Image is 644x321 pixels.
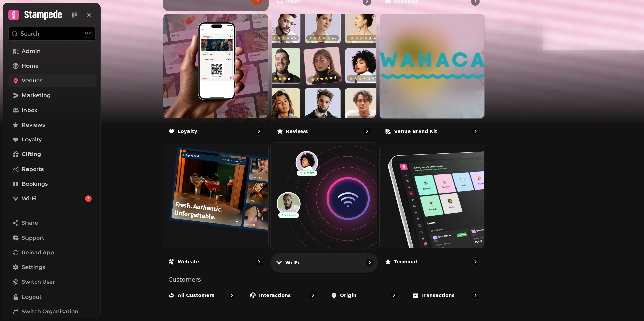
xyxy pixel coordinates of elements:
[22,308,78,316] span: Switch Organisation
[364,128,370,135] svg: go to
[163,143,268,248] img: Website
[22,91,51,100] span: Marketing
[8,104,96,117] a: Inbox
[8,27,96,41] button: Search⌘K
[22,293,42,301] span: Logout
[8,89,96,102] a: Marketing
[379,144,485,271] a: TerminalTerminal
[8,305,96,318] a: Switch Organisation
[163,13,268,118] img: Loyalty
[259,292,291,299] p: Interactions
[163,14,269,141] a: LoyaltyLoyalty
[87,196,89,201] span: 2
[178,128,197,135] p: Loyalty
[391,292,397,299] svg: go to
[163,144,269,271] a: WebsiteWebsite
[178,292,215,299] p: All customers
[228,292,235,299] svg: go to
[8,148,96,161] a: Gifting
[421,292,455,299] p: Transactions
[8,74,96,87] a: Venues
[472,128,479,135] svg: go to
[8,118,96,132] a: Reviews
[8,133,96,146] a: Loyalty
[22,150,41,158] span: Gifting
[325,285,404,305] a: Origin
[22,234,44,242] span: Support
[256,128,262,135] svg: go to
[22,249,54,257] span: Reload App
[178,258,199,265] p: Website
[285,259,299,266] p: Wi-Fi
[22,219,38,227] span: Share
[83,30,93,38] div: ⌘K
[168,277,485,283] p: Customers
[22,121,45,129] span: Reviews
[407,285,485,305] a: Transactions
[310,292,316,299] svg: go to
[366,259,373,266] svg: go to
[8,45,96,58] a: Admin
[244,285,323,305] a: Interactions
[8,261,96,274] a: Settings
[22,106,37,114] span: Inbox
[379,14,485,141] a: Venue brand kitVenue brand kit
[22,47,41,55] span: Admin
[163,285,241,305] a: All customers
[270,143,378,273] a: Wi-FiWi-Fi
[8,59,96,73] a: Home
[271,13,376,118] img: Reviews
[8,163,96,176] a: Reports
[8,177,96,191] a: Bookings
[22,165,44,173] span: Reports
[394,258,417,265] p: Terminal
[394,128,437,135] p: Venue brand kit
[256,258,262,265] svg: go to
[8,216,96,230] button: Share
[8,231,96,245] button: Support
[340,292,356,299] p: Origin
[8,246,96,259] button: Reload App
[380,14,485,119] img: aHR0cHM6Ly9maWxlcy5zdGFtcGVkZS5haS8wNzQ1NTQ5MC05MDM1LTRjODUtOWE2Mi0yNGY3ZDUwNThlZmYvbWVkaWEvNzkzY...
[22,195,37,203] span: Wi-Fi
[22,136,42,144] span: Loyalty
[8,290,96,304] button: Logout
[270,142,377,249] img: Wi-Fi
[22,278,55,286] span: Switch User
[8,192,96,205] a: Wi-Fi2
[472,258,479,265] svg: go to
[286,128,308,135] p: Reviews
[379,143,484,248] img: Terminal
[8,275,96,289] button: Switch User
[271,14,377,141] a: ReviewsReviews
[22,77,42,85] span: Venues
[472,292,479,299] svg: go to
[22,263,45,271] span: Settings
[22,62,39,70] span: Home
[21,30,39,38] p: Search
[22,180,48,188] span: Bookings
